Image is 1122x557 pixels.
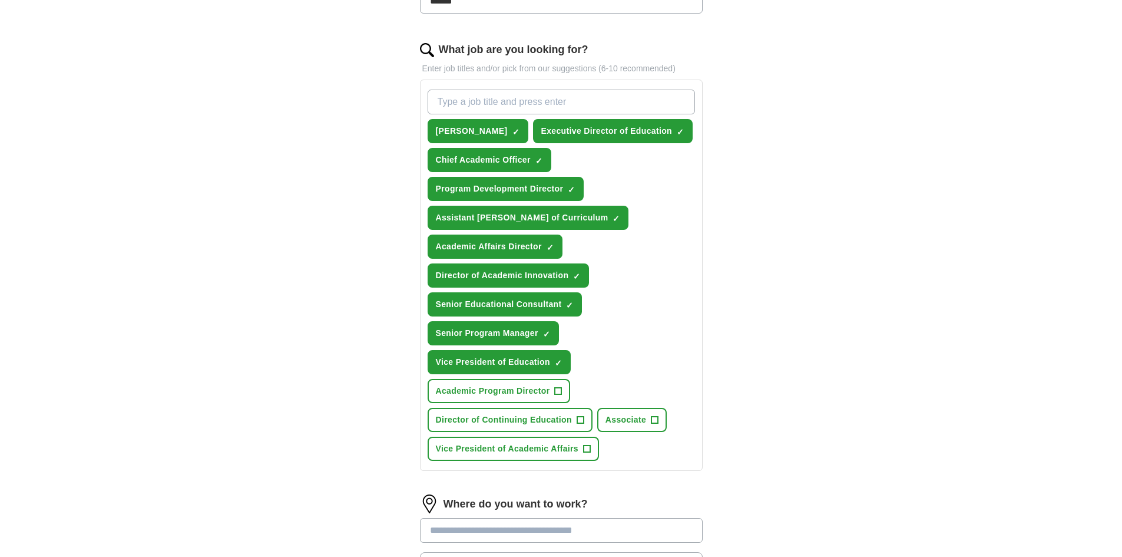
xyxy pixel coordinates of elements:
label: Where do you want to work? [443,496,588,512]
button: [PERSON_NAME]✓ [428,119,528,143]
button: Senior Educational Consultant✓ [428,292,582,317]
button: Program Development Director✓ [428,177,584,201]
p: Enter job titles and/or pick from our suggestions (6-10 recommended) [420,62,703,75]
button: Chief Academic Officer✓ [428,148,551,172]
label: What job are you looking for? [439,42,588,58]
span: Vice President of Academic Affairs [436,443,578,455]
span: ✓ [512,127,519,137]
button: Vice President of Academic Affairs [428,437,599,461]
input: Type a job title and press enter [428,90,695,114]
button: Vice President of Education✓ [428,350,571,374]
span: ✓ [677,127,684,137]
span: ✓ [535,156,542,166]
span: ✓ [555,358,562,368]
span: Executive Director of Education [541,125,672,137]
span: Director of Academic Innovation [436,269,569,282]
button: Senior Program Manager✓ [428,321,559,345]
span: Academic Program Director [436,385,550,397]
button: Academic Affairs Director✓ [428,235,562,259]
button: Assistant [PERSON_NAME] of Curriculum✓ [428,206,629,230]
span: Program Development Director [436,183,564,195]
img: search.png [420,43,434,57]
span: Assistant [PERSON_NAME] of Curriculum [436,212,608,224]
img: location.png [420,495,439,513]
button: Executive Director of Education✓ [533,119,693,143]
span: ✓ [547,243,554,252]
span: Chief Academic Officer [436,154,531,166]
span: Senior Educational Consultant [436,298,562,311]
button: Director of Continuing Education [428,408,593,432]
span: ✓ [613,214,620,223]
span: Vice President of Education [436,356,550,368]
span: [PERSON_NAME] [436,125,508,137]
button: Academic Program Director [428,379,571,403]
span: Academic Affairs Director [436,240,542,253]
button: Director of Academic Innovation✓ [428,263,590,288]
span: Associate [605,414,646,426]
span: Director of Continuing Education [436,414,572,426]
button: Associate [597,408,667,432]
span: Senior Program Manager [436,327,538,340]
span: ✓ [566,301,573,310]
span: ✓ [568,185,575,195]
span: ✓ [543,329,550,339]
span: ✓ [573,272,580,281]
